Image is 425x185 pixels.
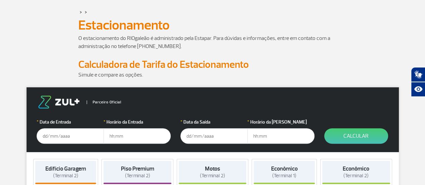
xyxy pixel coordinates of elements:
p: O estacionamento do RIOgaleão é administrado pela Estapar. Para dúvidas e informações, entre em c... [78,34,347,50]
h1: Estacionamento [78,19,347,31]
label: Data de Entrada [37,119,104,126]
span: (Terminal 2) [200,173,225,179]
span: (Terminal 2) [343,173,369,179]
label: Data da Saída [180,119,248,126]
input: hh:mm [247,128,314,144]
strong: Econômico [343,165,369,172]
span: (Terminal 1) [272,173,296,179]
strong: Piso Premium [121,165,154,172]
strong: Edifício Garagem [45,165,86,172]
input: dd/mm/aaaa [180,128,248,144]
button: Calcular [324,128,388,144]
label: Horário da [PERSON_NAME] [247,119,314,126]
button: Abrir recursos assistivos. [411,82,425,97]
span: (Terminal 2) [125,173,150,179]
p: Simule e compare as opções. [78,71,347,79]
strong: Econômico [271,165,298,172]
a: > [85,8,87,16]
span: Parceiro Oficial [87,100,121,104]
input: dd/mm/aaaa [37,128,104,144]
label: Horário da Entrada [103,119,171,126]
img: logo-zul.png [37,96,81,108]
span: (Terminal 2) [53,173,78,179]
a: > [80,8,82,16]
h2: Calculadora de Tarifa do Estacionamento [78,58,347,71]
input: hh:mm [103,128,171,144]
button: Abrir tradutor de língua de sinais. [411,67,425,82]
div: Plugin de acessibilidade da Hand Talk. [411,67,425,97]
strong: Motos [205,165,220,172]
